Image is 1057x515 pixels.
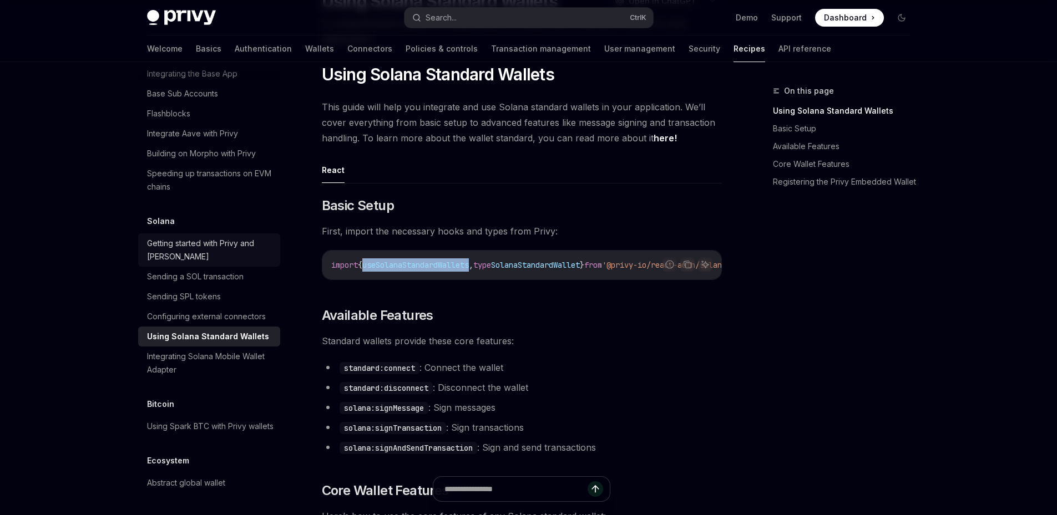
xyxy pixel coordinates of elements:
div: Building on Morpho with Privy [147,147,256,160]
a: Recipes [734,35,765,62]
a: Abstract global wallet [138,473,280,493]
span: On this page [784,84,834,98]
li: : Connect the wallet [322,360,722,375]
a: Base Sub Accounts [138,84,280,104]
h5: Ecosystem [147,454,189,467]
span: SolanaStandardWallet [491,260,580,270]
a: API reference [778,35,831,62]
li: : Disconnect the wallet [322,380,722,395]
li: : Sign and send transactions [322,440,722,455]
span: { [358,260,362,270]
button: Send message [588,481,603,497]
a: Support [771,12,802,23]
code: solana:signAndSendTransaction [340,442,477,454]
code: solana:signMessage [340,402,428,414]
h5: Solana [147,215,175,228]
span: First, import the necessary hooks and types from Privy: [322,223,722,239]
span: useSolanaStandardWallets [362,260,469,270]
a: Speeding up transactions on EVM chains [138,164,280,197]
div: Sending a SOL transaction [147,270,244,283]
img: dark logo [147,10,216,26]
span: import [331,260,358,270]
a: Basic Setup [773,120,919,137]
span: Dashboard [824,12,867,23]
span: type [473,260,491,270]
a: Getting started with Privy and [PERSON_NAME] [138,233,280,267]
a: Demo [736,12,758,23]
code: solana:signTransaction [340,422,446,434]
button: Search...CtrlK [404,8,653,28]
div: Using Solana Standard Wallets [147,330,269,343]
span: '@privy-io/react-auth/solana' [602,260,731,270]
span: , [469,260,473,270]
span: Available Features [322,307,433,324]
a: Integrating Solana Mobile Wallet Adapter [138,346,280,380]
a: Wallets [305,35,334,62]
code: standard:connect [340,362,419,374]
div: Abstract global wallet [147,476,225,489]
a: Security [689,35,720,62]
h5: Bitcoin [147,397,174,411]
span: Using Solana Standard Wallets [322,64,554,84]
a: Welcome [147,35,183,62]
div: Search... [426,11,457,24]
a: Core Wallet Features [773,155,919,173]
span: Ctrl K [630,13,646,22]
div: Configuring external connectors [147,310,266,323]
a: Configuring external connectors [138,307,280,327]
button: React [322,157,345,183]
a: User management [604,35,675,62]
span: Basic Setup [322,197,394,215]
a: Registering the Privy Embedded Wallet [773,173,919,191]
a: Using Spark BTC with Privy wallets [138,416,280,436]
a: Integrate Aave with Privy [138,124,280,144]
button: Report incorrect code [662,257,677,272]
span: from [584,260,602,270]
a: Sending a SOL transaction [138,267,280,287]
div: Flashblocks [147,107,190,120]
a: Basics [196,35,221,62]
span: Standard wallets provide these core features: [322,333,722,349]
div: Speeding up transactions on EVM chains [147,167,274,193]
a: Building on Morpho with Privy [138,144,280,164]
a: Dashboard [815,9,884,27]
a: Using Solana Standard Wallets [138,327,280,346]
a: Authentication [235,35,292,62]
a: Sending SPL tokens [138,287,280,307]
a: Connectors [347,35,392,62]
a: Policies & controls [406,35,478,62]
code: standard:disconnect [340,382,433,394]
li: : Sign messages [322,400,722,415]
span: } [580,260,584,270]
a: Using Solana Standard Wallets [773,102,919,120]
div: Sending SPL tokens [147,290,221,303]
a: Transaction management [491,35,591,62]
li: : Sign transactions [322,420,722,435]
button: Toggle dark mode [893,9,911,27]
a: Flashblocks [138,104,280,124]
div: Using Spark BTC with Privy wallets [147,420,274,433]
div: Getting started with Privy and [PERSON_NAME] [147,237,274,263]
span: This guide will help you integrate and use Solana standard wallets in your application. We’ll cov... [322,99,722,146]
a: here! [654,132,677,144]
div: Integrate Aave with Privy [147,127,238,140]
button: Copy the contents from the code block [680,257,695,272]
button: Ask AI [698,257,712,272]
a: Available Features [773,137,919,155]
div: Integrating Solana Mobile Wallet Adapter [147,350,274,376]
div: Base Sub Accounts [147,87,218,100]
